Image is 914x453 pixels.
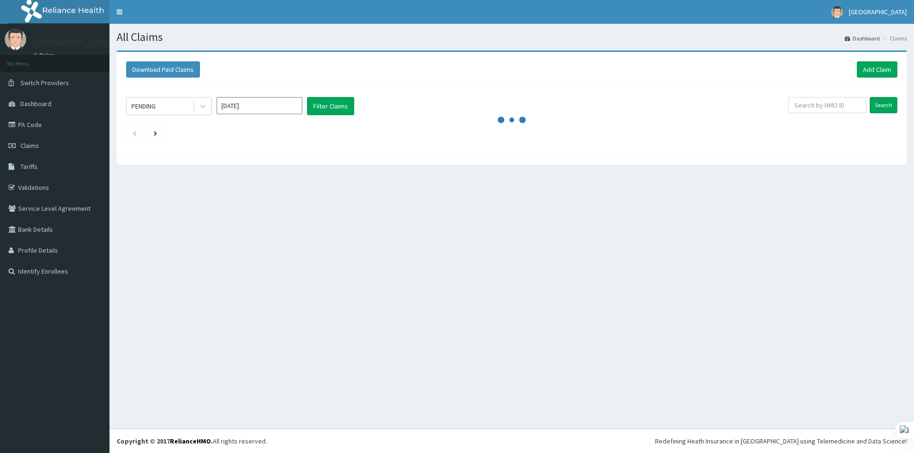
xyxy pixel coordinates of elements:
input: Search [870,97,897,113]
div: PENDING [131,101,156,111]
span: Switch Providers [20,79,69,87]
span: Dashboard [20,99,51,108]
input: Search by HMO ID [788,97,866,113]
a: Add Claim [857,61,897,78]
strong: Copyright © 2017 . [117,437,213,445]
p: [GEOGRAPHIC_DATA] [33,39,112,47]
button: Download Paid Claims [126,61,200,78]
img: User Image [5,29,26,50]
li: Claims [881,34,907,42]
svg: audio-loading [497,106,526,134]
input: Select Month and Year [217,97,302,114]
footer: All rights reserved. [109,429,914,453]
a: Next page [154,128,157,137]
div: Redefining Heath Insurance in [GEOGRAPHIC_DATA] using Telemedicine and Data Science! [655,436,907,446]
span: [GEOGRAPHIC_DATA] [849,8,907,16]
img: User Image [831,6,843,18]
a: RelianceHMO [170,437,211,445]
a: Online [33,52,56,59]
span: Claims [20,141,39,150]
a: Dashboard [844,34,880,42]
h1: All Claims [117,31,907,43]
button: Filter Claims [307,97,354,115]
a: Previous page [132,128,137,137]
span: Tariffs [20,162,38,171]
